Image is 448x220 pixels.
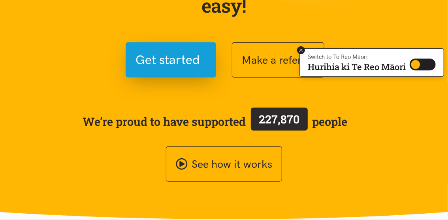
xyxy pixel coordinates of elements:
[126,42,216,78] button: Get started
[308,63,406,70] p: Hurihia ki Te Reo Māori
[136,50,200,70] span: Get started
[246,106,312,137] a: 227,870
[166,146,282,182] a: See how it works
[232,42,324,78] button: Make a referral
[83,106,348,137] span: We’re proud to have supported people
[308,55,406,59] p: Switch to Te Reo Māori
[259,112,299,127] span: 227,870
